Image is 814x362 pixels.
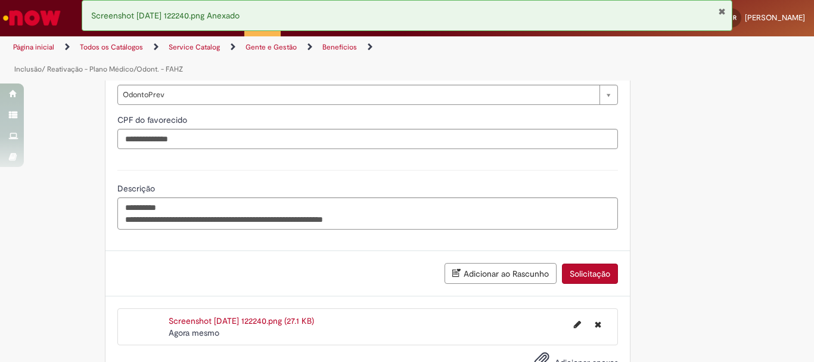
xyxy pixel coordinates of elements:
[445,263,557,284] button: Adicionar ao Rascunho
[9,36,534,81] ul: Trilhas de página
[169,327,219,338] span: Agora mesmo
[718,7,726,16] button: Fechar Notificação
[728,14,737,21] span: MR
[246,42,297,52] a: Gente e Gestão
[562,264,618,284] button: Solicitação
[1,6,63,30] img: ServiceNow
[588,315,608,334] button: Excluir Screenshot 2025-10-01 122240.png
[117,115,189,125] span: CPF do favorecido
[117,183,157,194] span: Descrição
[117,129,618,149] input: CPF do favorecido
[14,64,183,74] a: Inclusão/ Reativação - Plano Médico/Odont. - FAHZ
[117,197,618,230] textarea: Descrição
[123,85,594,104] span: OdontoPrev
[13,42,54,52] a: Página inicial
[745,13,805,23] span: [PERSON_NAME]
[567,315,588,334] button: Editar nome de arquivo Screenshot 2025-10-01 122240.png
[91,10,240,21] span: Screenshot [DATE] 122240.png Anexado
[322,42,357,52] a: Benefícios
[169,315,314,326] a: Screenshot [DATE] 122240.png (27.1 KB)
[80,42,143,52] a: Todos os Catálogos
[169,327,219,338] time: 01/10/2025 12:23:03
[169,42,220,52] a: Service Catalog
